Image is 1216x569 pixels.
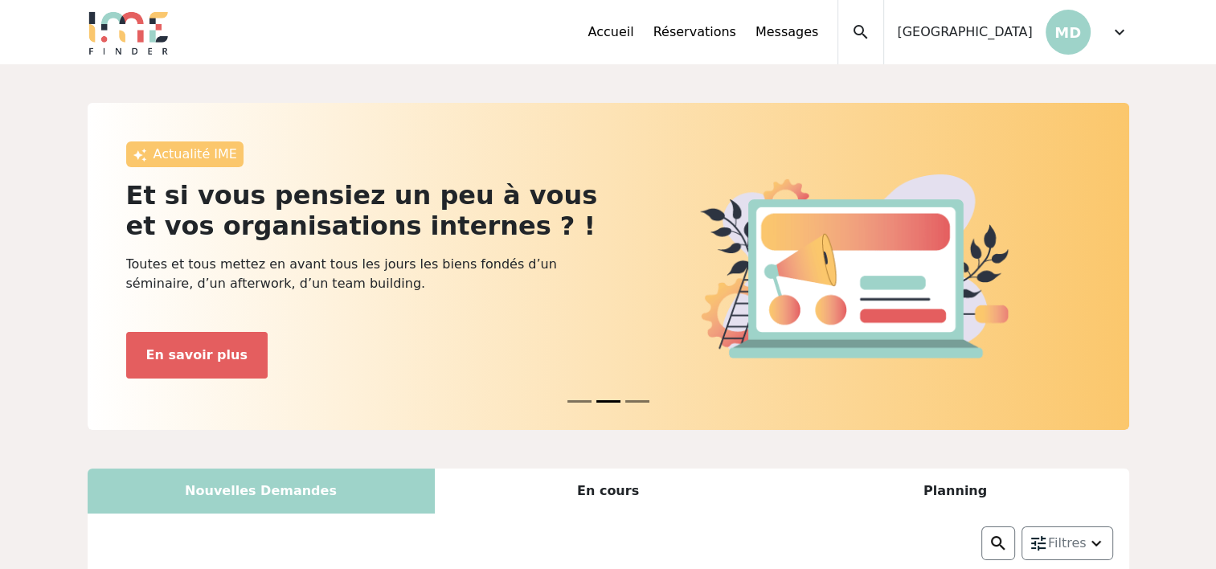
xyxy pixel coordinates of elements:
img: setting.png [1029,534,1048,553]
div: Planning [782,469,1129,514]
img: awesome.png [133,148,147,162]
p: Toutes et tous mettez en avant tous les jours les biens fondés d’un séminaire, d’un afterwork, d’... [126,255,599,293]
p: MD [1046,10,1091,55]
div: Nouvelles Demandes [88,469,435,514]
span: Filtres [1048,534,1087,553]
img: actu.png [700,174,1009,358]
a: Messages [755,23,818,42]
div: Actualité IME [126,141,244,167]
span: expand_more [1110,23,1129,42]
span: [GEOGRAPHIC_DATA] [897,23,1032,42]
button: En savoir plus [126,332,268,379]
button: News 2 [625,392,649,411]
button: News 0 [567,392,592,411]
div: En cours [435,469,782,514]
img: search.png [989,534,1008,553]
a: Accueil [588,23,633,42]
img: arrow_down.png [1087,534,1106,553]
img: Logo.png [88,10,170,55]
span: search [851,23,870,42]
h2: Et si vous pensiez un peu à vous et vos organisations internes ? ! [126,180,599,242]
a: Réservations [653,23,736,42]
button: News 1 [596,392,620,411]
